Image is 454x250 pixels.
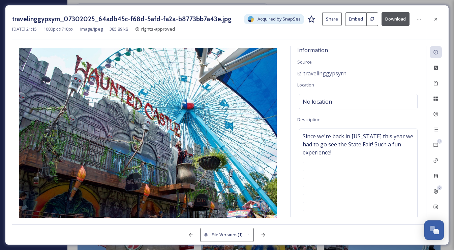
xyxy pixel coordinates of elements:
[424,220,444,240] button: Open Chat
[297,46,328,54] span: Information
[200,228,254,242] button: File Versions(1)
[80,26,103,32] span: image/jpeg
[297,59,312,65] span: Source
[345,12,367,26] button: Embed
[297,69,346,77] a: travelinggypsyrn
[258,16,301,22] span: Acquired by SnapSea
[437,185,442,190] div: 0
[141,26,175,32] span: rights-approved
[303,69,346,77] span: travelinggypsyrn
[322,12,342,26] button: Share
[12,26,37,32] span: [DATE] 21:15
[110,26,128,32] span: 385.89 kB
[297,116,321,122] span: Description
[437,139,442,144] div: 0
[12,14,232,24] h3: travelinggypsyrn_07302025_64adb45c-f68d-5afd-fa2a-b8773bb7a43e.jpg
[382,12,410,26] button: Download
[303,98,332,106] span: No location
[12,48,283,219] img: 1V2AEbYxSKayK511cdAMov2KnQJBmrO3p.jpg
[43,26,73,32] span: 1080 px x 718 px
[247,16,254,23] img: snapsea-logo.png
[297,82,314,88] span: Location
